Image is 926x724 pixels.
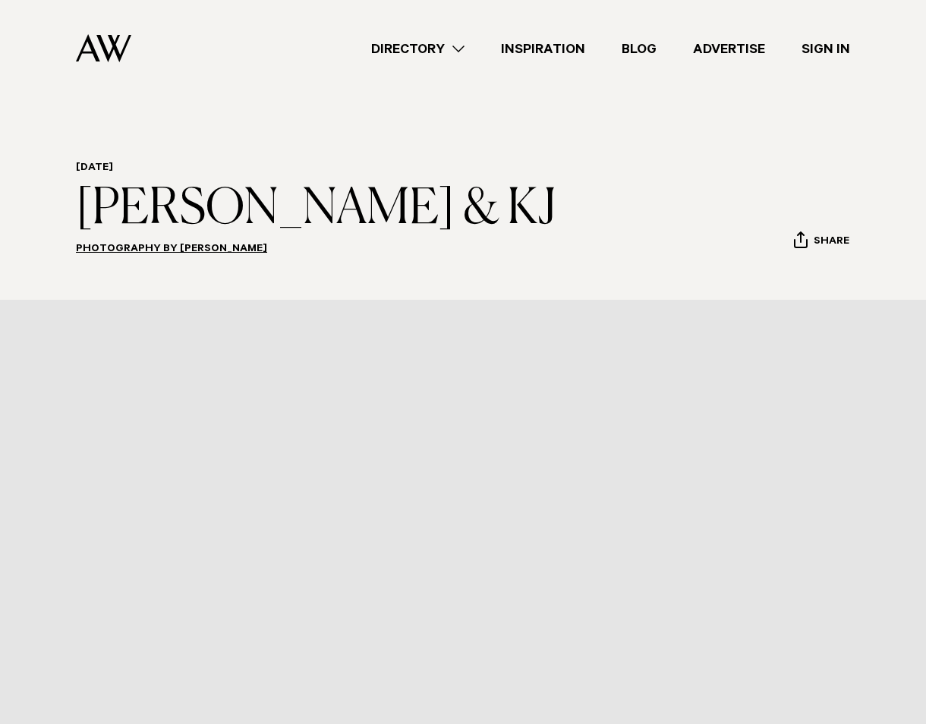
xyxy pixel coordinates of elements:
a: Inspiration [483,39,603,59]
img: Auckland Weddings Logo [76,34,131,62]
a: Photography by [PERSON_NAME] [76,244,267,256]
h1: [PERSON_NAME] & KJ [76,182,556,237]
button: Share [793,231,850,253]
a: Sign In [783,39,868,59]
h6: [DATE] [76,162,556,176]
span: Share [814,235,849,250]
a: Directory [353,39,483,59]
a: Advertise [675,39,783,59]
a: Blog [603,39,675,59]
